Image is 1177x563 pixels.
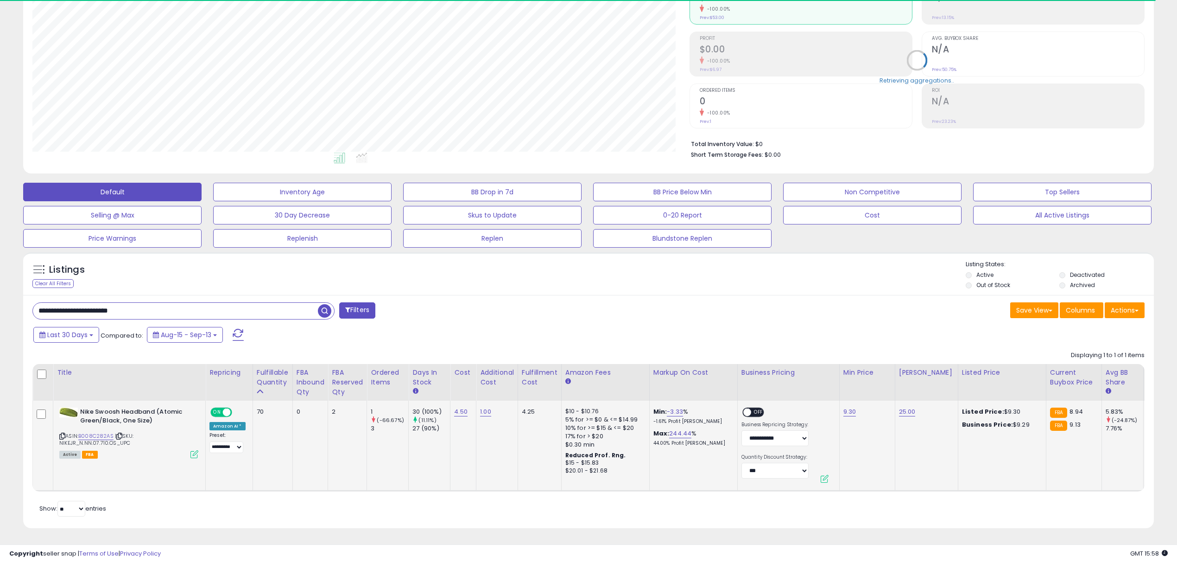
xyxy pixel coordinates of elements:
[78,432,114,440] a: B008C282AS
[962,368,1042,377] div: Listed Price
[480,368,514,387] div: Additional Cost
[522,368,557,387] div: Fulfillment Cost
[454,368,472,377] div: Cost
[1050,368,1098,387] div: Current Buybox Price
[371,408,408,416] div: 1
[1130,549,1168,558] span: 2025-10-14 15:58 GMT
[962,408,1039,416] div: $9.30
[522,408,554,416] div: 4.25
[33,327,99,343] button: Last 30 Days
[565,408,642,416] div: $10 - $10.76
[257,368,289,387] div: Fulfillable Quantity
[565,451,626,459] b: Reduced Prof. Rng.
[976,281,1010,289] label: Out of Stock
[1106,408,1143,416] div: 5.83%
[653,368,734,377] div: Markup on Cost
[147,327,223,343] button: Aug-15 - Sep-13
[843,407,856,416] a: 9.30
[213,229,392,248] button: Replenish
[565,377,571,386] small: Amazon Fees.
[403,229,582,248] button: Replen
[79,549,119,558] a: Terms of Use
[297,368,324,397] div: FBA inbound Qty
[59,408,78,417] img: 410eSwmKJ3L._SL40_.jpg
[59,408,198,457] div: ASIN:
[23,183,202,201] button: Default
[412,387,418,396] small: Days In Stock.
[962,407,1004,416] b: Listed Price:
[23,206,202,224] button: Selling @ Max
[209,368,249,377] div: Repricing
[1070,271,1105,279] label: Deactivated
[1060,302,1103,318] button: Columns
[1106,387,1111,396] small: Avg BB Share.
[297,408,321,416] div: 0
[899,368,954,377] div: [PERSON_NAME]
[669,429,691,438] a: 244.44
[9,550,161,558] div: seller snap | |
[1050,421,1067,431] small: FBA
[1050,408,1067,418] small: FBA
[371,368,405,387] div: Ordered Items
[653,440,730,447] p: 44.00% Profit [PERSON_NAME]
[403,206,582,224] button: Skus to Update
[332,408,360,416] div: 2
[565,432,642,441] div: 17% for > $20
[1070,281,1095,289] label: Archived
[209,422,246,430] div: Amazon AI *
[82,451,98,459] span: FBA
[593,183,772,201] button: BB Price Below Min
[741,422,809,428] label: Business Repricing Strategy:
[593,229,772,248] button: Blundstone Replen
[565,368,645,377] div: Amazon Fees
[80,408,193,427] b: Nike Swoosh Headband (Atomic Green/Black, One Size)
[412,368,446,387] div: Days In Stock
[593,206,772,224] button: 0-20 Report
[332,368,363,397] div: FBA Reserved Qty
[1071,351,1145,360] div: Displaying 1 to 1 of 1 items
[565,441,642,449] div: $0.30 min
[57,368,202,377] div: Title
[101,331,143,340] span: Compared to:
[213,206,392,224] button: 30 Day Decrease
[751,409,766,416] span: OFF
[565,424,642,432] div: 10% for >= $15 & <= $20
[59,432,133,446] span: | SKU: NIKEJR_N.NN.07.710.OS_UPC
[9,549,43,558] strong: Copyright
[565,416,642,424] div: 5% for >= $0 & <= $14.99
[973,183,1152,201] button: Top Sellers
[1106,424,1143,433] div: 7.76%
[23,229,202,248] button: Price Warnings
[1010,302,1058,318] button: Save View
[211,409,223,416] span: ON
[976,271,993,279] label: Active
[120,549,161,558] a: Privacy Policy
[49,263,85,276] h5: Listings
[653,429,670,438] b: Max:
[47,330,88,339] span: Last 30 Days
[962,420,1013,429] b: Business Price:
[412,424,450,433] div: 27 (90%)
[653,408,730,425] div: %
[783,183,962,201] button: Non Competitive
[966,260,1154,269] p: Listing States:
[973,206,1152,224] button: All Active Listings
[741,368,835,377] div: Business Pricing
[377,416,404,424] small: (-66.67%)
[1106,368,1139,387] div: Avg BB Share
[880,76,954,84] div: Retrieving aggregations..
[565,467,642,475] div: $20.01 - $21.68
[371,424,408,433] div: 3
[667,407,683,416] a: -3.33
[213,183,392,201] button: Inventory Age
[899,407,916,416] a: 25.00
[653,429,730,447] div: %
[454,407,468,416] a: 4.50
[39,504,106,513] span: Show: entries
[257,408,285,416] div: 70
[480,407,491,416] a: 1.00
[1112,416,1137,424] small: (-24.87%)
[1066,306,1095,315] span: Columns
[161,330,211,339] span: Aug-15 - Sep-13
[783,206,962,224] button: Cost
